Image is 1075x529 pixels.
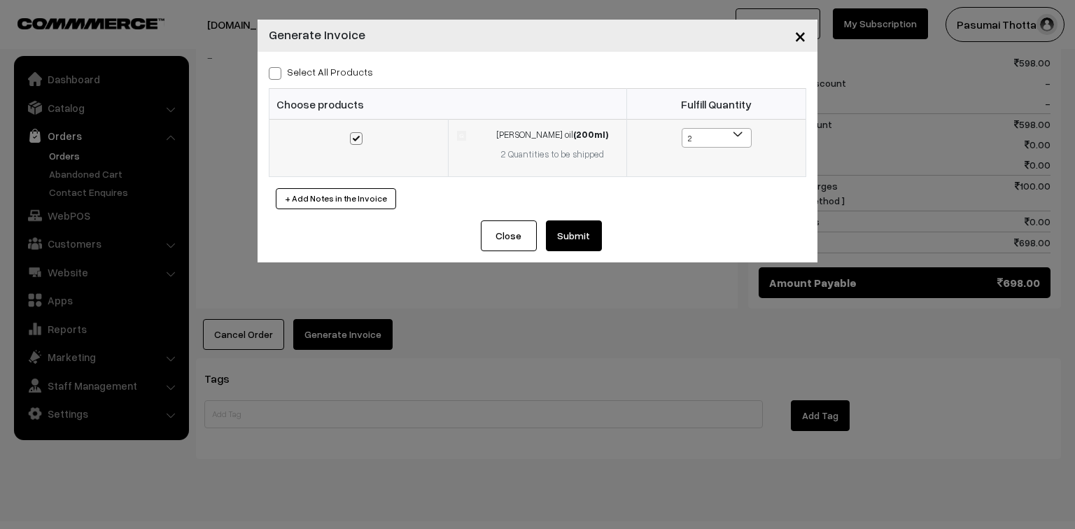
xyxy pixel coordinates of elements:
[269,64,373,79] label: Select all Products
[546,220,602,251] button: Submit
[487,148,618,162] div: 2 Quantities to be shipped
[487,128,618,142] div: [PERSON_NAME] oil
[783,14,817,57] button: Close
[481,220,537,251] button: Close
[627,89,806,120] th: Fulfill Quantity
[573,129,608,140] strong: (200ml)
[794,22,806,48] span: ×
[276,188,396,209] button: + Add Notes in the Invoice
[269,25,365,44] h4: Generate Invoice
[457,131,466,140] img: product.jpg
[269,89,627,120] th: Choose products
[682,128,752,148] span: 2
[682,129,751,148] span: 2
